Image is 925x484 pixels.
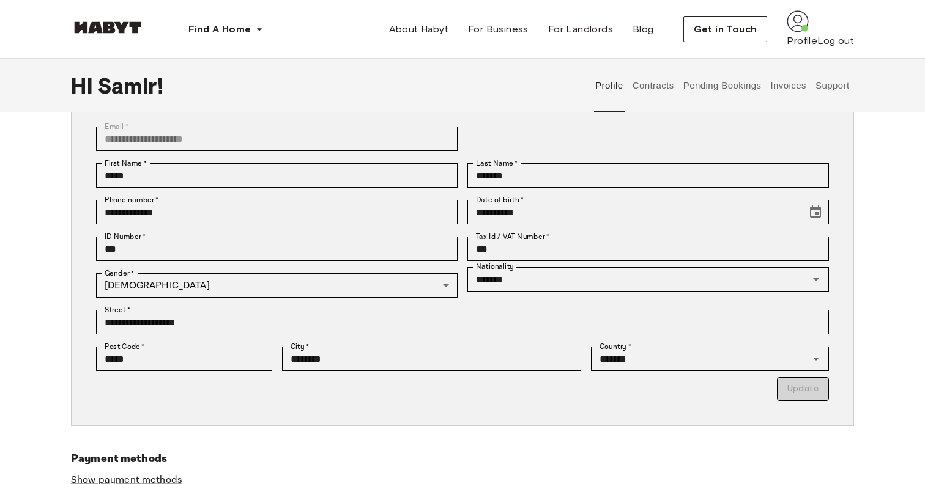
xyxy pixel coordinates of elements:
[682,59,763,112] button: Pending Bookings
[379,17,458,42] a: About Habyt
[769,59,808,112] button: Invoices
[71,21,144,34] img: Habyt
[623,17,664,42] a: Blog
[631,59,675,112] button: Contracts
[591,59,854,112] div: user profile tabs
[188,22,251,37] span: Find A Home
[694,22,757,37] span: Get in Touch
[814,59,851,112] button: Support
[476,158,518,169] label: Last Name
[787,34,817,48] a: Profile
[476,231,549,242] label: Tax Id / VAT Number
[476,194,524,205] label: Date of birth
[633,22,654,37] span: Blog
[71,450,854,468] h6: Payment methods
[105,304,130,315] label: Street
[600,341,631,352] label: Country
[458,17,538,42] a: For Business
[817,34,854,48] button: Log out
[105,158,147,169] label: First Name
[71,73,97,98] span: Hi
[96,273,458,298] div: [DEMOGRAPHIC_DATA]
[291,341,310,352] label: City
[105,341,145,352] label: Post Code
[179,17,273,42] button: Find A Home
[538,17,623,42] a: For Landlords
[787,10,809,32] img: avatar
[105,121,128,132] label: Email
[594,59,625,112] button: Profile
[105,268,134,279] label: Gender
[97,73,163,98] span: Samir !
[808,350,825,367] button: Open
[96,127,458,151] div: You can't change your email address at the moment. Please reach out to customer support in case y...
[468,22,529,37] span: For Business
[803,200,828,224] button: Choose date, selected date is Feb 8, 1999
[808,271,825,288] button: Open
[548,22,613,37] span: For Landlords
[476,262,514,272] label: Nationality
[105,194,159,205] label: Phone number
[683,16,768,42] button: Get in Touch
[389,22,448,37] span: About Habyt
[105,231,146,242] label: ID Number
